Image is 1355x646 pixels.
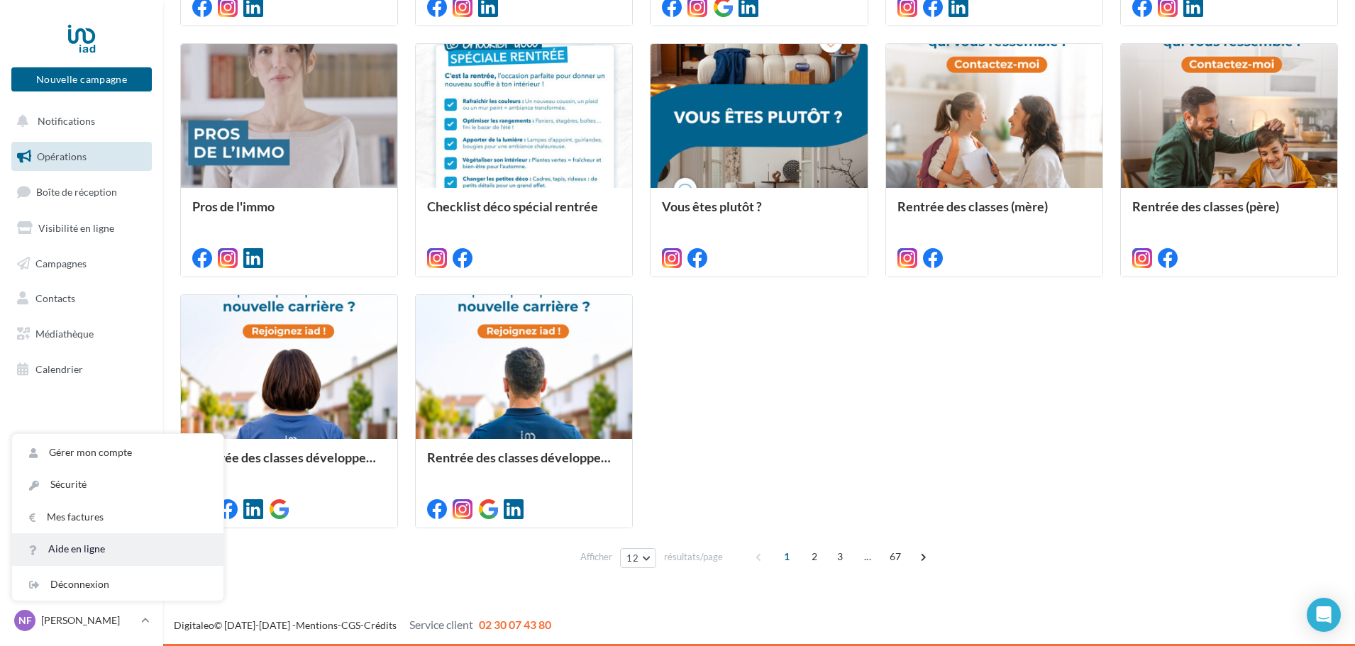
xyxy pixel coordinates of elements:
[12,501,223,533] a: Mes factures
[38,115,95,127] span: Notifications
[192,450,386,479] div: Rentrée des classes développement (conseillère)
[9,142,155,172] a: Opérations
[35,328,94,340] span: Médiathèque
[12,469,223,501] a: Sécurité
[664,550,723,564] span: résultats/page
[192,199,386,228] div: Pros de l'immo
[12,569,223,601] div: Déconnexion
[897,199,1091,228] div: Rentrée des classes (mère)
[9,213,155,243] a: Visibilité en ligne
[775,545,798,568] span: 1
[427,199,621,228] div: Checklist déco spécial rentrée
[626,552,638,564] span: 12
[364,619,397,631] a: Crédits
[9,106,149,136] button: Notifications
[884,545,907,568] span: 67
[36,186,117,198] span: Boîte de réception
[11,67,152,91] button: Nouvelle campagne
[18,613,32,628] span: NF
[803,545,826,568] span: 2
[37,150,87,162] span: Opérations
[856,545,879,568] span: ...
[38,222,114,234] span: Visibilité en ligne
[35,257,87,269] span: Campagnes
[479,618,551,631] span: 02 30 07 43 80
[341,619,360,631] a: CGS
[9,319,155,349] a: Médiathèque
[1132,199,1326,228] div: Rentrée des classes (père)
[409,618,473,631] span: Service client
[9,249,155,279] a: Campagnes
[829,545,851,568] span: 3
[35,363,83,375] span: Calendrier
[174,619,551,631] span: © [DATE]-[DATE] - - -
[35,292,75,304] span: Contacts
[12,533,223,565] a: Aide en ligne
[427,450,621,479] div: Rentrée des classes développement (conseiller)
[580,550,612,564] span: Afficher
[1307,598,1341,632] div: Open Intercom Messenger
[9,177,155,207] a: Boîte de réception
[296,619,338,631] a: Mentions
[9,284,155,313] a: Contacts
[620,548,656,568] button: 12
[11,607,152,634] a: NF [PERSON_NAME]
[174,619,214,631] a: Digitaleo
[9,355,155,384] a: Calendrier
[12,437,223,469] a: Gérer mon compte
[662,199,856,228] div: Vous êtes plutôt ?
[41,613,135,628] p: [PERSON_NAME]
